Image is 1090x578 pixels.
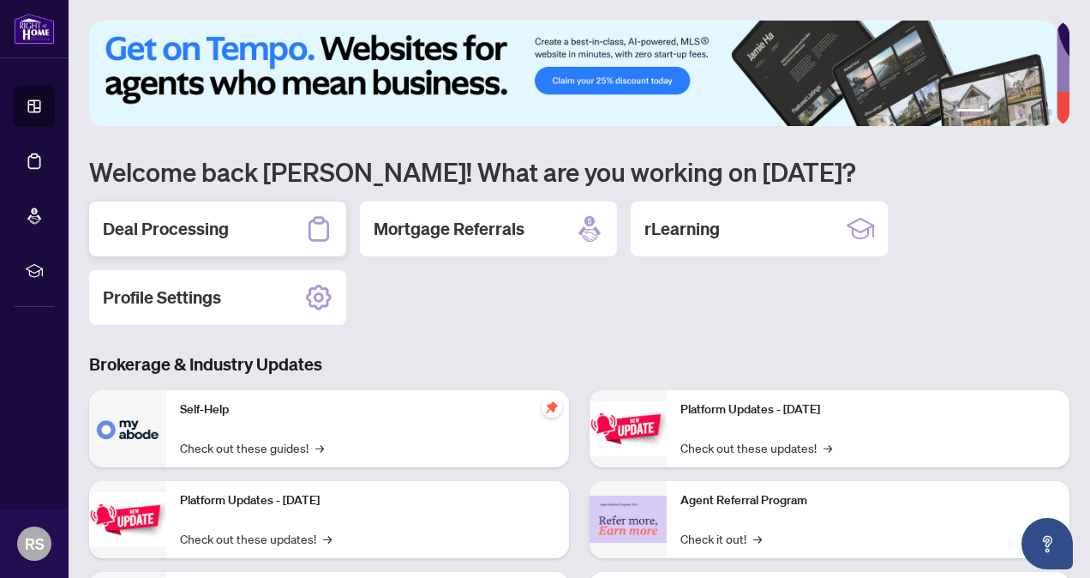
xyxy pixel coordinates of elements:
p: Platform Updates - [DATE] [680,400,1056,419]
button: 5 [1032,109,1039,116]
h2: Mortgage Referrals [374,217,524,241]
span: → [823,438,832,457]
h2: rLearning [644,217,720,241]
a: Check it out!→ [680,529,762,548]
a: Check out these updates!→ [180,529,332,548]
button: 4 [1018,109,1025,116]
img: logo [14,13,55,45]
img: Self-Help [89,390,166,467]
img: Platform Updates - September 16, 2025 [89,492,166,546]
a: Check out these guides!→ [180,438,324,457]
button: Open asap [1021,518,1073,569]
h2: Deal Processing [103,217,229,241]
h2: Profile Settings [103,286,221,310]
h1: Welcome back [PERSON_NAME]! What are you working on [DATE]? [89,155,1069,188]
button: 2 [991,109,997,116]
button: 3 [1004,109,1011,116]
img: Slide 0 [89,21,1057,126]
img: Agent Referral Program [590,496,667,543]
p: Agent Referral Program [680,491,1056,510]
a: Check out these updates!→ [680,438,832,457]
img: Platform Updates - June 23, 2025 [590,401,667,455]
p: Platform Updates - [DATE] [180,491,555,510]
span: RS [25,532,45,556]
span: → [315,438,324,457]
button: 6 [1045,109,1052,116]
span: → [323,529,332,548]
button: 1 [956,109,984,116]
span: pushpin [542,397,562,418]
span: → [753,529,762,548]
p: Self-Help [180,400,555,419]
h3: Brokerage & Industry Updates [89,352,1069,376]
